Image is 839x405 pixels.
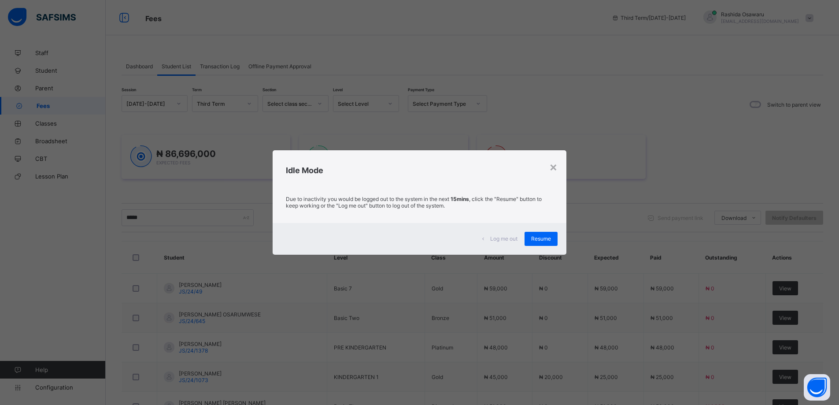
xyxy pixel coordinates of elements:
[286,166,553,175] h2: Idle Mode
[451,196,469,202] strong: 15mins
[549,159,558,174] div: ×
[804,374,830,401] button: Open asap
[286,196,553,209] p: Due to inactivity you would be logged out to the system in the next , click the "Resume" button t...
[490,235,517,242] span: Log me out
[531,235,551,242] span: Resume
